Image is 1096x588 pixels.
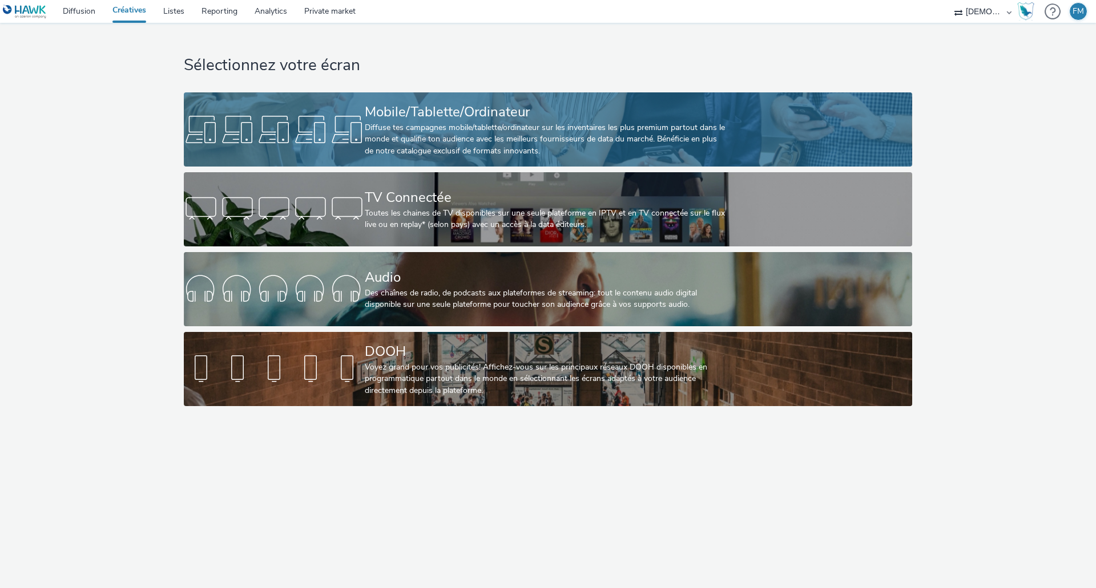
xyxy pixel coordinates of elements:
a: DOOHVoyez grand pour vos publicités! Affichez-vous sur les principaux réseaux DOOH disponibles en... [184,332,912,406]
a: AudioDes chaînes de radio, de podcasts aux plateformes de streaming: tout le contenu audio digita... [184,252,912,326]
div: Des chaînes de radio, de podcasts aux plateformes de streaming: tout le contenu audio digital dis... [365,287,727,311]
div: Mobile/Tablette/Ordinateur [365,102,727,122]
div: TV Connectée [365,188,727,208]
a: Hawk Academy [1017,2,1039,21]
img: Hawk Academy [1017,2,1034,21]
div: Diffuse tes campagnes mobile/tablette/ordinateur sur les inventaires les plus premium partout dan... [365,122,727,157]
a: Mobile/Tablette/OrdinateurDiffuse tes campagnes mobile/tablette/ordinateur sur les inventaires le... [184,92,912,167]
div: DOOH [365,342,727,362]
div: Toutes les chaines de TV disponibles sur une seule plateforme en IPTV et en TV connectée sur le f... [365,208,727,231]
h1: Sélectionnez votre écran [184,55,912,76]
img: undefined Logo [3,5,47,19]
a: TV ConnectéeToutes les chaines de TV disponibles sur une seule plateforme en IPTV et en TV connec... [184,172,912,246]
div: FM [1073,3,1084,20]
div: Audio [365,267,727,287]
div: Voyez grand pour vos publicités! Affichez-vous sur les principaux réseaux DOOH disponibles en pro... [365,362,727,396]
